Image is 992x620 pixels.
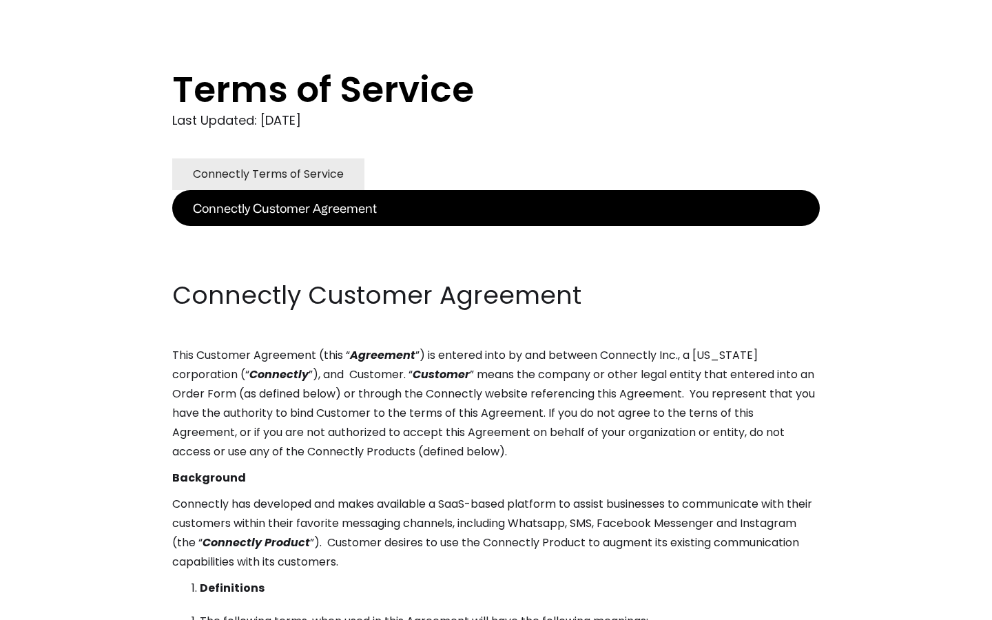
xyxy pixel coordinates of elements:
[200,580,265,596] strong: Definitions
[172,252,820,271] p: ‍
[203,535,310,550] em: Connectly Product
[172,278,820,313] h2: Connectly Customer Agreement
[172,346,820,462] p: This Customer Agreement (this “ ”) is entered into by and between Connectly Inc., a [US_STATE] co...
[350,347,415,363] em: Agreement
[28,596,83,615] ul: Language list
[14,595,83,615] aside: Language selected: English
[193,198,377,218] div: Connectly Customer Agreement
[249,366,309,382] em: Connectly
[172,110,820,131] div: Last Updated: [DATE]
[172,226,820,245] p: ‍
[193,165,344,184] div: Connectly Terms of Service
[172,495,820,572] p: Connectly has developed and makes available a SaaS-based platform to assist businesses to communi...
[172,69,765,110] h1: Terms of Service
[172,470,246,486] strong: Background
[413,366,470,382] em: Customer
